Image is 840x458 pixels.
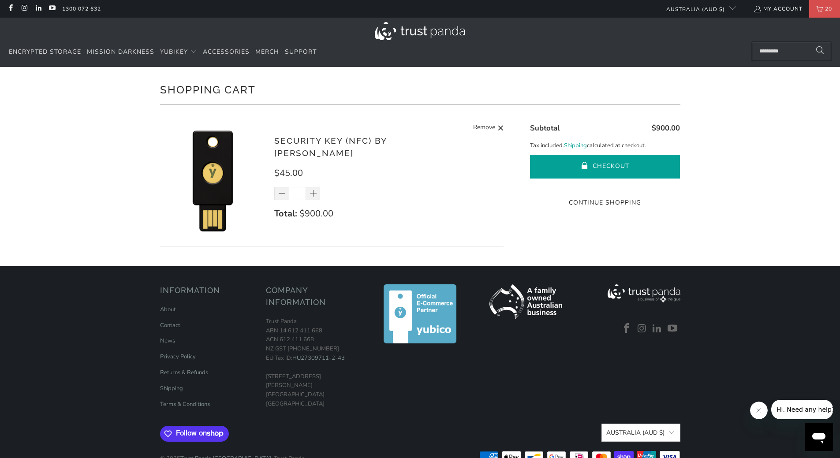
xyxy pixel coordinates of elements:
a: HU27309711-2-43 [292,354,345,362]
a: Privacy Policy [160,353,196,361]
a: Returns & Refunds [160,369,208,376]
a: Shipping [564,141,587,150]
a: Accessories [203,42,250,63]
h1: Shopping Cart [160,80,680,98]
a: Trust Panda Australia on LinkedIn [34,5,42,12]
strong: Total: [274,208,297,220]
span: Remove [473,123,495,134]
p: Trust Panda ABN 14 612 411 668 ACN 612 411 668 NZ GST [PHONE_NUMBER] EU Tax ID: [STREET_ADDRESS][... [266,317,363,409]
input: Search... [752,42,831,61]
a: Trust Panda Australia on Instagram [20,5,28,12]
a: Trust Panda Australia on YouTube [48,5,56,12]
iframe: Message from company [771,400,833,419]
span: Accessories [203,48,250,56]
span: $45.00 [274,167,303,179]
a: 1300 072 632 [62,4,101,14]
button: Australia (AUD $) [601,424,680,442]
summary: YubiKey [160,42,197,63]
a: Terms & Conditions [160,400,210,408]
span: Hi. Need any help? [5,6,63,13]
a: Trust Panda Australia on Facebook [7,5,14,12]
span: Encrypted Storage [9,48,81,56]
a: Security Key (NFC) by [PERSON_NAME] [274,136,387,158]
a: Support [285,42,317,63]
a: Shipping [160,384,183,392]
nav: Translation missing: en.navigation.header.main_nav [9,42,317,63]
a: Merch [255,42,279,63]
iframe: Close message [750,402,768,419]
span: $900.00 [299,208,333,220]
a: Trust Panda Australia on Instagram [635,323,649,335]
a: Trust Panda Australia on LinkedIn [651,323,664,335]
a: Encrypted Storage [9,42,81,63]
button: Checkout [530,155,680,179]
span: Mission Darkness [87,48,154,56]
iframe: Button to launch messaging window [805,423,833,451]
span: YubiKey [160,48,188,56]
button: Search [809,42,831,61]
a: News [160,337,175,345]
span: Support [285,48,317,56]
a: Trust Panda Australia on YouTube [666,323,679,335]
a: My Account [754,4,803,14]
a: Trust Panda Australia on Facebook [620,323,634,335]
a: About [160,305,176,313]
a: Contact [160,321,180,329]
a: Remove [473,123,504,134]
a: Mission Darkness [87,42,154,63]
img: Security Key (NFC) by Yubico [160,127,266,233]
img: Trust Panda Australia [375,22,465,40]
span: Merch [255,48,279,56]
a: Continue Shopping [530,198,680,208]
span: $900.00 [652,123,680,133]
p: Tax included. calculated at checkout. [530,141,680,150]
span: Subtotal [530,123,560,133]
